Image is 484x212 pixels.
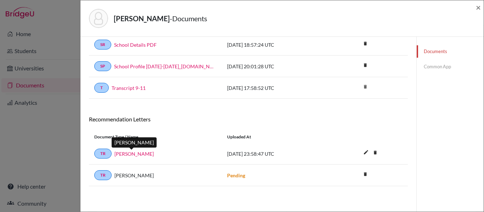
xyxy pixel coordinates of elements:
a: Transcript 9-11 [112,84,146,92]
div: [DATE] 20:01:28 UTC [222,63,328,70]
i: delete [360,60,371,70]
a: TR [94,170,112,180]
a: delete [370,148,381,158]
strong: Pending [227,172,245,178]
a: SR [94,40,111,50]
span: [DATE] 23:58:47 UTC [227,151,274,157]
a: delete [360,170,371,179]
span: - Documents [170,14,207,23]
a: Common App [417,61,484,73]
a: delete [360,39,371,49]
a: Documents [417,45,484,58]
div: [DATE] 18:57:24 UTC [222,41,328,48]
i: delete [360,38,371,49]
span: × [476,2,481,12]
div: [DATE] 17:58:52 UTC [222,84,328,92]
a: SP [94,61,111,71]
div: Document Type / Name [89,134,222,140]
i: edit [360,147,372,158]
a: delete [360,61,371,70]
i: delete [370,147,381,158]
a: School Details PDF [114,41,157,48]
div: Uploaded at [222,134,328,140]
span: [PERSON_NAME] [114,172,154,179]
a: [PERSON_NAME] [114,150,154,157]
i: delete [360,169,371,179]
h6: Recommendation Letters [89,116,408,122]
strong: [PERSON_NAME] [114,14,170,23]
a: School Profile [DATE]-[DATE]_[DOMAIN_NAME]_wide [114,63,216,70]
a: T [94,83,109,93]
button: Close [476,3,481,12]
i: delete [360,81,371,92]
button: edit [360,148,372,158]
a: TR [94,149,112,159]
div: [PERSON_NAME] [112,137,157,148]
